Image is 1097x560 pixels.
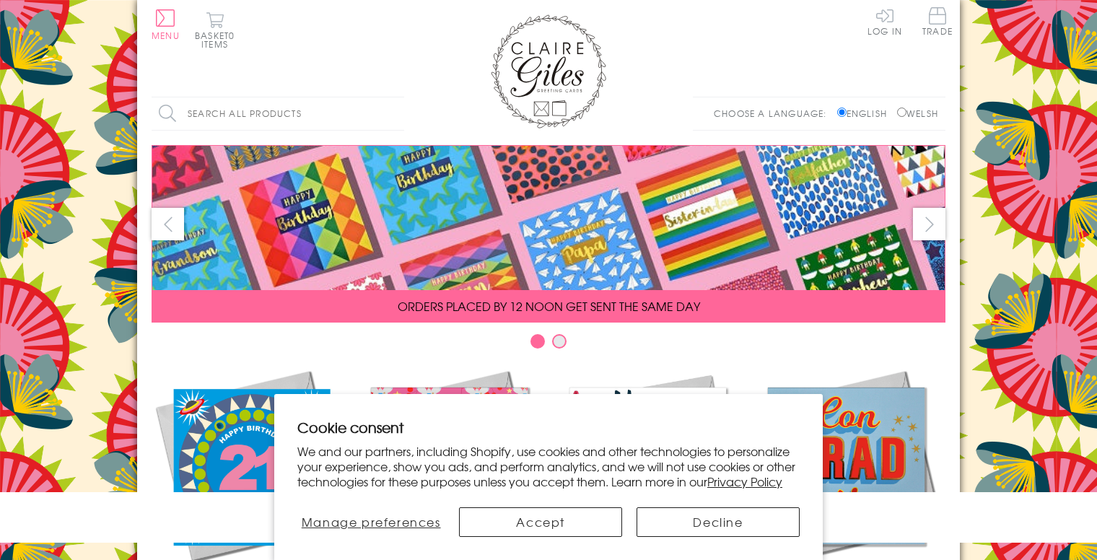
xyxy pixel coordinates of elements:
input: Search [390,97,404,130]
span: Trade [922,7,953,35]
a: Privacy Policy [707,473,782,490]
button: prev [152,208,184,240]
a: Log In [867,7,902,35]
span: 0 items [201,29,235,51]
h2: Cookie consent [297,417,800,437]
span: Manage preferences [302,513,441,530]
label: Welsh [897,107,938,120]
div: Carousel Pagination [152,333,945,356]
p: Choose a language: [714,107,834,120]
input: Search all products [152,97,404,130]
input: Welsh [897,108,906,117]
button: Decline [637,507,800,537]
span: Menu [152,29,180,42]
img: Claire Giles Greetings Cards [491,14,606,128]
button: Accept [459,507,622,537]
button: next [913,208,945,240]
input: English [837,108,847,117]
button: Menu [152,9,180,40]
p: We and our partners, including Shopify, use cookies and other technologies to personalize your ex... [297,444,800,489]
button: Carousel Page 2 [552,334,567,349]
button: Manage preferences [297,507,445,537]
button: Carousel Page 1 (Current Slide) [530,334,545,349]
button: Basket0 items [195,12,235,48]
span: ORDERS PLACED BY 12 NOON GET SENT THE SAME DAY [398,297,700,315]
label: English [837,107,894,120]
a: Trade [922,7,953,38]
